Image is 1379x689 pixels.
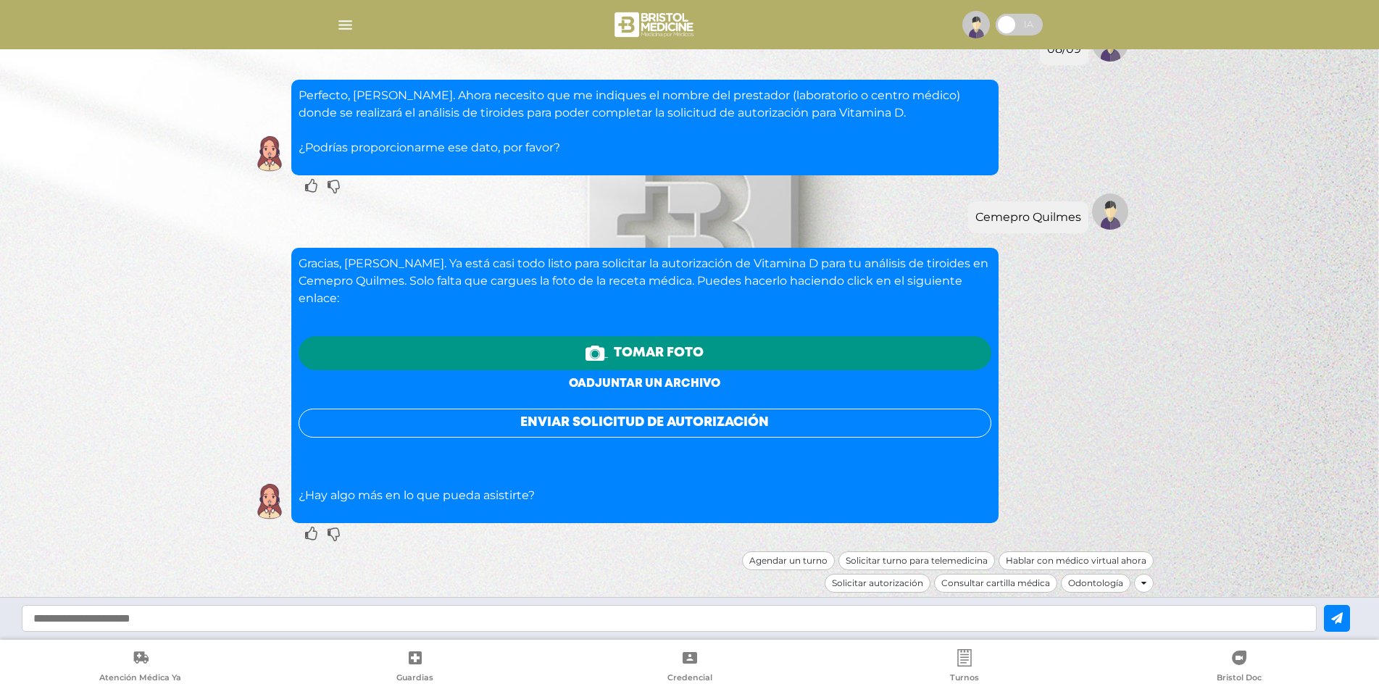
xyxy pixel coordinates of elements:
[1217,672,1262,685] span: Bristol Doc
[569,378,578,389] span: o
[1092,193,1128,230] img: Tu imagen
[1101,649,1376,686] a: Bristol Doc
[3,649,278,686] a: Atención Médica Ya
[999,551,1154,570] div: Hablar con médico virtual ahora
[612,7,699,42] img: bristol-medicine-blanco.png
[962,11,990,38] img: profile-placeholder.svg
[299,255,991,504] div: ¿Hay algo más en lo que pueda asistirte?
[827,649,1101,686] a: Turnos
[838,551,995,570] div: Solicitar turno para telemedicina
[742,551,835,570] div: Agendar un turno
[975,209,1081,226] div: Cemepro Quilmes
[278,649,552,686] a: Guardias
[299,409,991,438] button: Enviar solicitud de autorización
[396,672,433,685] span: Guardias
[299,336,991,370] a: Tomar foto
[552,649,827,686] a: Credencial
[251,135,288,172] img: Cober IA
[569,378,720,389] a: oadjuntar un archivo
[825,574,930,593] div: Solicitar autorización
[299,87,991,156] p: Perfecto, [PERSON_NAME]. Ahora necesito que me indiques el nombre del prestador (laboratorio o ce...
[336,16,354,34] img: Cober_menu-lines-white.svg
[667,672,712,685] span: Credencial
[99,672,181,685] span: Atención Médica Ya
[950,672,979,685] span: Turnos
[251,483,288,519] img: Cober IA
[299,255,991,307] p: Gracias, [PERSON_NAME]. Ya está casi todo listo para solicitar la autorización de Vitamina D para...
[1047,41,1081,58] div: 08/09
[1061,574,1130,593] div: Odontología
[614,343,704,363] span: Tomar foto
[934,574,1057,593] div: Consultar cartilla médica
